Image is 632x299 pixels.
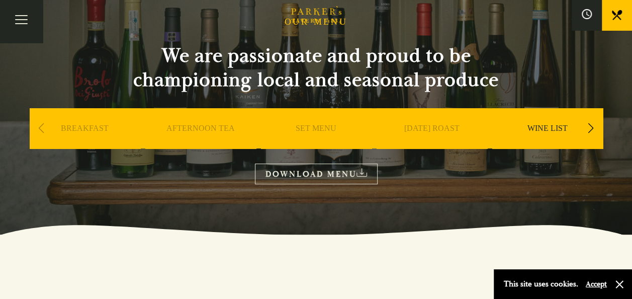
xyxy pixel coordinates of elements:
a: [DATE] ROAST [404,123,460,164]
button: Accept [586,279,607,289]
a: DOWNLOAD MENU [255,164,378,184]
h1: OUR MENU [285,17,348,28]
div: Previous slide [35,117,48,139]
p: This site uses cookies. [504,277,578,291]
div: Next slide [584,117,598,139]
div: 1 / 9 [30,108,140,179]
a: BREAKFAST [61,123,109,164]
div: 2 / 9 [145,108,256,179]
div: 5 / 9 [492,108,603,179]
a: SET MENU [296,123,336,164]
h2: We are passionate and proud to be championing local and seasonal produce [115,44,517,92]
a: WINE LIST [527,123,568,164]
button: Close and accept [614,279,624,289]
a: AFTERNOON TEA [166,123,235,164]
div: 4 / 9 [377,108,487,179]
div: 3 / 9 [261,108,372,179]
